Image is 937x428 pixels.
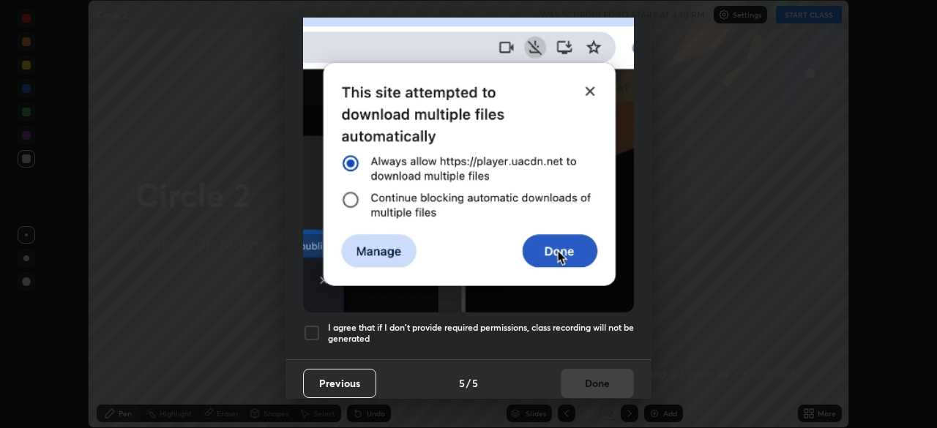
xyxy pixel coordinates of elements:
h4: / [466,375,471,391]
h4: 5 [459,375,465,391]
h4: 5 [472,375,478,391]
h5: I agree that if I don't provide required permissions, class recording will not be generated [328,322,634,345]
button: Previous [303,369,376,398]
